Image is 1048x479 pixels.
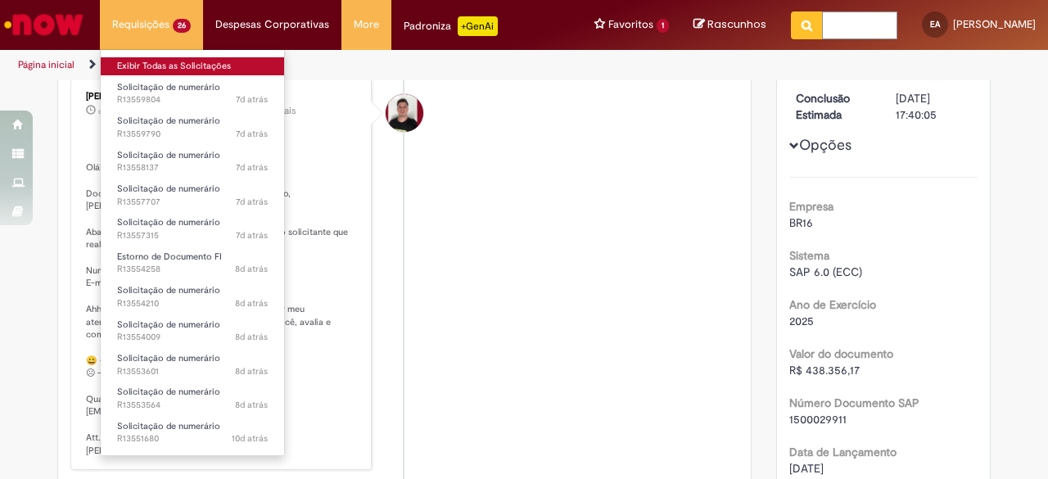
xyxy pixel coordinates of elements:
[2,8,86,41] img: ServiceNow
[117,161,268,174] span: R13558137
[86,92,359,102] div: [PERSON_NAME]
[12,50,686,80] ul: Trilhas de página
[117,365,268,378] span: R13553601
[117,81,220,93] span: Solicitação de numerário
[100,49,285,456] ul: Requisições
[173,19,191,33] span: 26
[789,363,860,377] span: R$ 438.356,17
[896,90,972,123] div: [DATE] 17:40:05
[101,350,284,380] a: Aberto R13553601 : Solicitação de numerário
[117,297,268,310] span: R13554210
[101,147,284,177] a: Aberto R13558137 : Solicitação de numerário
[236,196,268,208] span: 7d atrás
[117,149,220,161] span: Solicitação de numerário
[101,180,284,210] a: Aberto R13557707 : Solicitação de numerário
[693,17,766,33] a: Rascunhos
[101,214,284,244] a: Aberto R13557315 : Solicitação de numerário
[896,50,961,81] span: cerca de um mês atrás
[117,115,220,127] span: Solicitação de numerário
[117,454,220,466] span: Solicitação de numerário
[117,216,220,228] span: Solicitação de numerário
[789,314,814,328] span: 2025
[235,331,268,343] span: 8d atrás
[789,412,847,427] span: 1500029911
[101,316,284,346] a: Aberto R13554009 : Solicitação de numerário
[789,248,829,263] b: Sistema
[101,57,284,75] a: Exibir Todas as Solicitações
[235,263,268,275] span: 8d atrás
[707,16,766,32] span: Rascunhos
[117,386,220,398] span: Solicitação de numerário
[18,58,75,71] a: Página inicial
[784,90,884,123] dt: Conclusão Estimada
[117,352,220,364] span: Solicitação de numerário
[232,432,268,445] span: 10d atrás
[386,94,423,132] div: Matheus Henrique Drudi
[117,183,220,195] span: Solicitação de numerário
[235,297,268,310] time: 22/09/2025 10:29:53
[789,395,919,410] b: Número Documento SAP
[112,16,169,33] span: Requisições
[789,346,893,361] b: Valor do documento
[232,432,268,445] time: 19/09/2025 16:33:22
[235,399,268,411] time: 22/09/2025 08:10:39
[235,365,268,377] time: 22/09/2025 08:27:32
[236,229,268,242] time: 23/09/2025 08:00:07
[354,16,379,33] span: More
[117,331,268,344] span: R13554009
[235,263,268,275] time: 22/09/2025 10:36:41
[953,17,1036,31] span: [PERSON_NAME]
[117,93,268,106] span: R13559804
[236,196,268,208] time: 23/09/2025 09:25:12
[117,399,268,412] span: R13553564
[98,106,171,116] span: cerca de um mês atrás
[789,199,833,214] b: Empresa
[789,445,897,459] b: Data de Lançamento
[789,264,862,279] span: SAP 6.0 (ECC)
[86,137,359,457] p: Olá! Documento já se encontra com estorno realizado, [PERSON_NAME]! Abaixo está o numero do chama...
[117,128,268,141] span: R13559790
[215,16,329,33] span: Despesas Corporativas
[98,106,171,116] time: 29/08/2025 10:55:05
[235,331,268,343] time: 22/09/2025 09:51:47
[236,128,268,140] time: 23/09/2025 15:27:16
[117,284,220,296] span: Solicitação de numerário
[235,365,268,377] span: 8d atrás
[791,11,823,39] button: Pesquisar
[235,399,268,411] span: 8d atrás
[608,16,653,33] span: Favoritos
[657,19,669,33] span: 1
[236,128,268,140] span: 7d atrás
[101,112,284,142] a: Aberto R13559790 : Solicitação de numerário
[101,248,284,278] a: Aberto R13554258 : Estorno de Documento FI
[117,319,220,331] span: Solicitação de numerário
[789,461,824,476] span: [DATE]
[117,263,268,276] span: R13554258
[236,93,268,106] span: 7d atrás
[896,50,961,81] time: 28/08/2025 11:40:01
[236,93,268,106] time: 23/09/2025 15:29:17
[117,196,268,209] span: R13557707
[458,16,498,36] p: +GenAi
[236,161,268,174] span: 7d atrás
[101,79,284,109] a: Aberto R13559804 : Solicitação de numerário
[101,383,284,413] a: Aberto R13553564 : Solicitação de numerário
[117,229,268,242] span: R13557315
[117,432,268,445] span: R13551680
[117,420,220,432] span: Solicitação de numerário
[101,282,284,312] a: Aberto R13554210 : Solicitação de numerário
[930,19,940,29] span: EA
[236,229,268,242] span: 7d atrás
[236,161,268,174] time: 23/09/2025 10:27:46
[235,297,268,310] span: 8d atrás
[789,215,813,230] span: BR16
[117,251,222,263] span: Estorno de Documento FI
[789,297,876,312] b: Ano de Exercício
[404,16,498,36] div: Padroniza
[101,418,284,448] a: Aberto R13551680 : Solicitação de numerário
